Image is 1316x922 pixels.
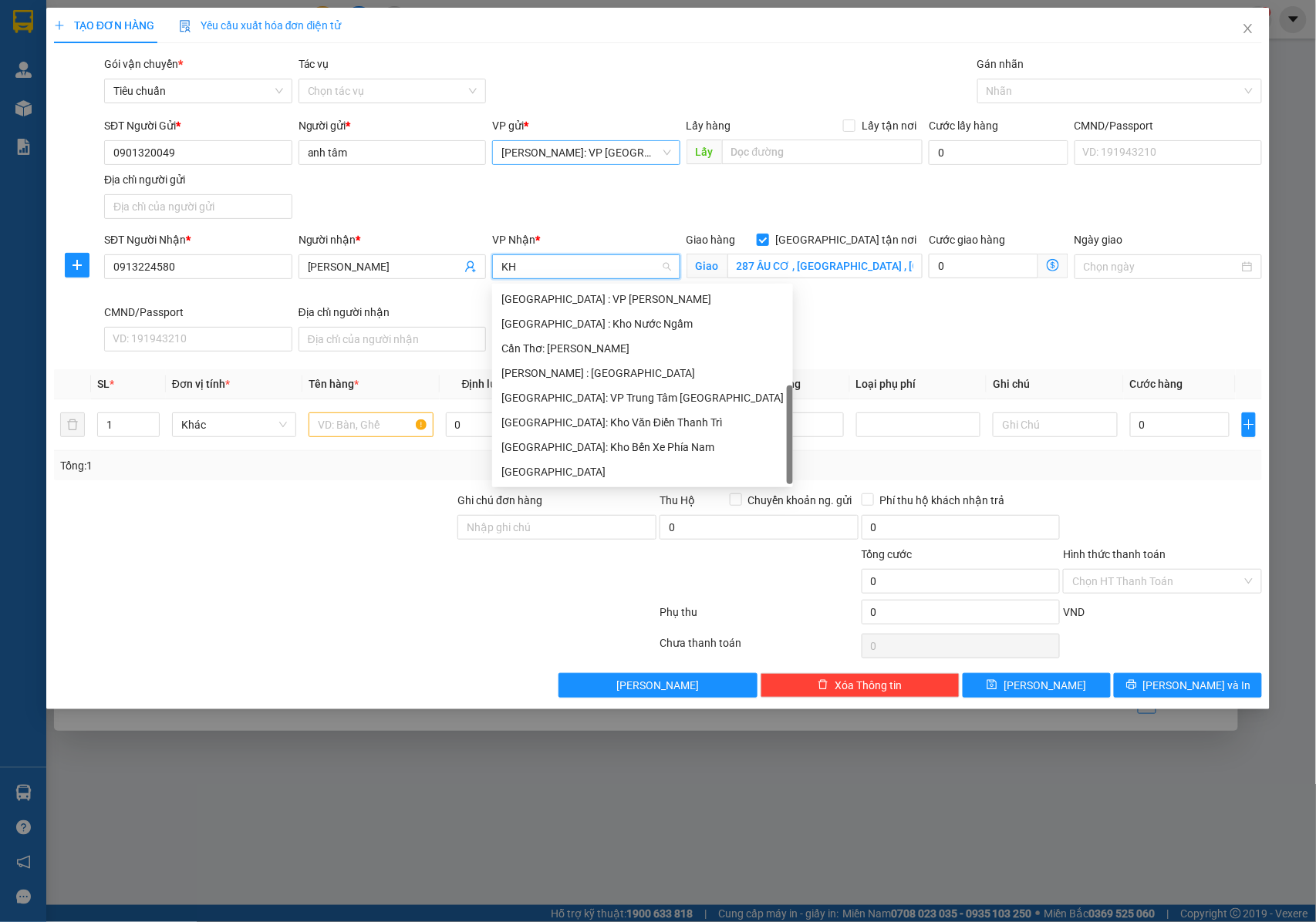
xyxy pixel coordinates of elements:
div: Cần Thơ: [PERSON_NAME] [501,340,784,357]
span: Đơn vị tính [172,378,230,390]
div: Chưa thanh toán [658,634,860,661]
div: CMND/Passport [104,304,292,321]
span: Lấy tận nơi [855,117,923,134]
input: VD: Bàn, Ghế [309,412,433,437]
div: Người gửi [299,117,487,134]
button: [PERSON_NAME] [558,673,758,698]
input: Dọc đường [722,140,923,164]
button: printer[PERSON_NAME] và In [1114,673,1262,698]
span: Khác [181,413,287,436]
span: close [1242,22,1254,35]
div: [PERSON_NAME] : [GEOGRAPHIC_DATA] [501,365,784,382]
button: plus [65,253,89,278]
div: Đà Nẵng : VP Thanh Khê [492,287,793,311]
div: [GEOGRAPHIC_DATA] [501,463,784,480]
div: [GEOGRAPHIC_DATA]: Kho Văn Điển Thanh Trì [501,414,784,431]
label: Tác vụ [299,58,329,70]
div: Cần Thơ: Kho Ninh Kiều [492,336,793,361]
input: Ghi chú đơn hàng [457,515,656,540]
div: [GEOGRAPHIC_DATA]: Kho Bến Xe Phía Nam [501,439,784,456]
img: icon [179,20,191,32]
span: Mã đơn: SGTB1208250004 [6,82,237,103]
span: Tổng cước [862,548,913,560]
div: [GEOGRAPHIC_DATA]: VP Trung Tâm [GEOGRAPHIC_DATA] [501,389,784,406]
span: Lấy hàng [687,119,731,132]
input: Giao tận nơi [727,254,923,278]
span: delete [818,679,828,691]
span: Hồ Chí Minh: VP Quận Tân Bình [501,141,671,164]
label: Cước lấy hàng [929,119,998,132]
div: Nha Trang: Kho Bến Xe Phía Nam [492,435,793,459]
input: Cước giao hàng [929,254,1038,278]
span: TẠO ĐƠN HÀNG [54,19,154,32]
div: Địa chỉ người nhận [299,304,487,321]
div: Hà Nội : Kho Nước Ngầm [492,311,793,336]
span: plus [66,259,89,271]
th: Loại phụ phí [850,369,987,399]
span: Xóa Thông tin [835,677,902,694]
div: Khánh Hòa: VP Trung Tâm TP Nha Trang [492,385,793,410]
span: Giao hàng [687,234,736,246]
div: CMND/Passport [1075,117,1263,134]
span: CÔNG TY TNHH CHUYỂN PHÁT NHANH BẢO AN [122,33,308,61]
label: Ngày giao [1075,234,1123,246]
div: Khánh Hòa [492,459,793,484]
span: Lấy [687,140,722,164]
div: [GEOGRAPHIC_DATA] : Kho Nước Ngầm [501,315,784,332]
span: plus [54,20,65,31]
span: [PHONE_NUMBER] [6,33,117,60]
label: Cước giao hàng [929,234,1005,246]
span: Yêu cầu xuất hóa đơn điện tử [179,19,342,32]
div: Người nhận [299,231,487,248]
div: Hà Nội: Kho Văn Điển Thanh Trì [492,410,793,435]
div: SĐT Người Nhận [104,231,292,248]
strong: CSKH: [42,33,82,46]
input: Cước lấy hàng [929,140,1068,165]
div: SĐT Người Gửi [104,117,292,134]
span: Chuyển khoản ng. gửi [742,492,859,509]
input: Địa chỉ của người gửi [104,194,292,219]
span: Thu Hộ [660,494,695,506]
input: Ngày giao [1084,258,1240,275]
button: save[PERSON_NAME] [963,673,1111,698]
button: plus [1242,412,1257,437]
div: [GEOGRAPHIC_DATA] : VP [PERSON_NAME] [501,291,784,308]
div: Hồ Chí Minh : Kho Quận 12 [492,361,793,385]
span: [GEOGRAPHIC_DATA] tận nơi [769,231,923,248]
span: Định lượng [462,378,517,390]
div: VP gửi [492,117,680,134]
span: save [987,679,997,691]
button: Close [1227,8,1270,51]
span: plus [1243,419,1256,431]
button: deleteXóa Thông tin [761,673,960,698]
th: Ghi chú [987,369,1123,399]
div: Tổng: 1 [60,457,508,474]
span: printer [1126,679,1137,691]
span: Giao [687,254,727,278]
input: Ghi Chú [993,412,1117,437]
span: VND [1063,606,1085,618]
label: Ghi chú đơn hàng [457,494,542,506]
span: SL [97,378,110,390]
span: [PERSON_NAME] [617,677,700,694]
input: 0 [744,412,844,437]
span: user-add [464,261,477,273]
label: Hình thức thanh toán [1063,548,1166,560]
input: Địa chỉ của người nhận [299,327,487,352]
div: Địa chỉ người gửi [104,171,292,188]
span: dollar-circle [1047,259,1059,271]
button: delete [60,412,85,437]
span: Tên hàng [309,378,359,390]
span: [PERSON_NAME] [1004,677,1086,694]
span: 14:17:31 [DATE] [6,106,96,119]
span: VP Nhận [492,234,535,246]
div: Phụ thu [658,604,860,631]
span: [PERSON_NAME] và In [1143,677,1251,694]
label: Gán nhãn [977,58,1024,70]
span: Gói vận chuyển [104,58,183,70]
span: Phí thu hộ khách nhận trả [874,492,1011,509]
span: Cước hàng [1130,378,1183,390]
span: Tiêu chuẩn [113,79,283,103]
strong: PHIẾU DÁN LÊN HÀNG [109,7,312,28]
